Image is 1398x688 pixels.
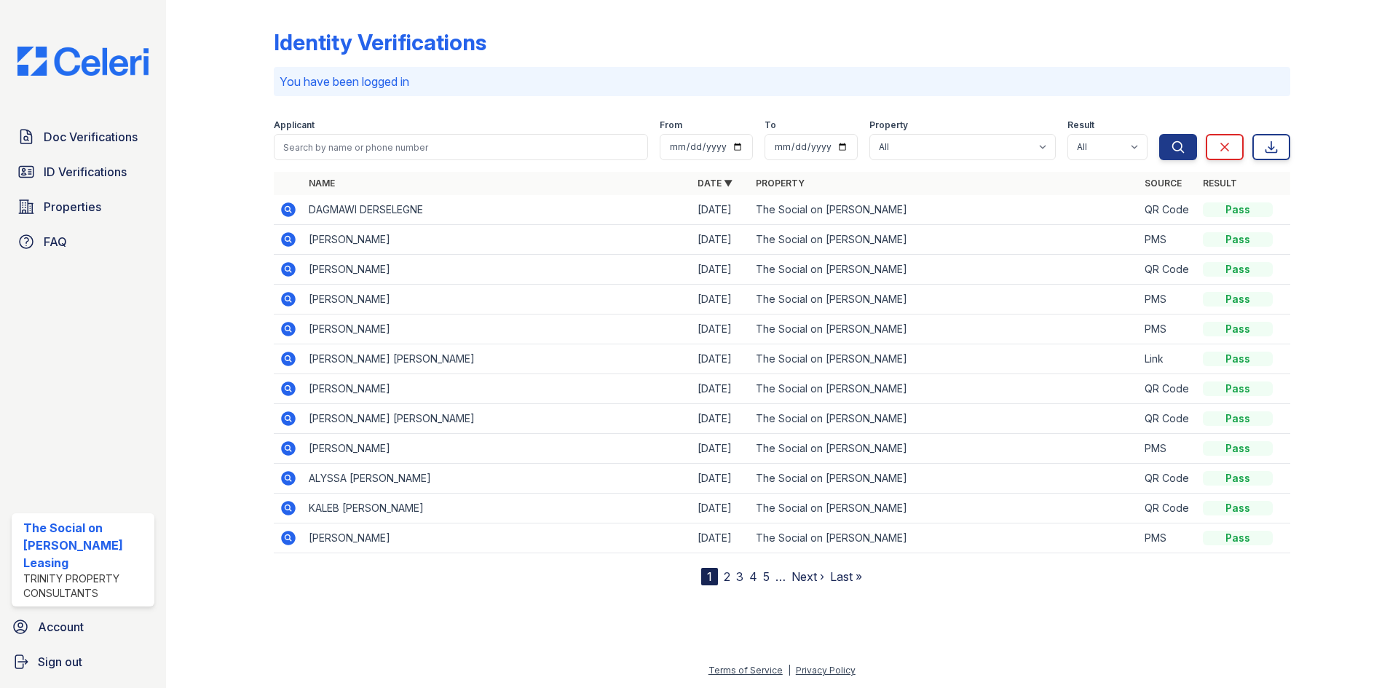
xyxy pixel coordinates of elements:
td: [DATE] [692,374,750,404]
td: [PERSON_NAME] [303,374,692,404]
div: | [788,665,791,676]
td: QR Code [1139,404,1197,434]
td: QR Code [1139,195,1197,225]
td: [DATE] [692,404,750,434]
td: [DATE] [692,434,750,464]
td: [DATE] [692,315,750,344]
td: [DATE] [692,255,750,285]
label: Result [1067,119,1094,131]
td: [DATE] [692,285,750,315]
td: [PERSON_NAME] [PERSON_NAME] [303,344,692,374]
a: Property [756,178,805,189]
div: Pass [1203,232,1273,247]
a: Sign out [6,647,160,676]
td: QR Code [1139,464,1197,494]
td: [DATE] [692,195,750,225]
a: 5 [763,569,770,584]
td: PMS [1139,523,1197,553]
td: PMS [1139,315,1197,344]
input: Search by name or phone number [274,134,648,160]
td: [DATE] [692,344,750,374]
td: The Social on [PERSON_NAME] [750,494,1139,523]
a: Terms of Service [708,665,783,676]
a: Last » [830,569,862,584]
td: PMS [1139,285,1197,315]
div: Pass [1203,411,1273,426]
td: The Social on [PERSON_NAME] [750,225,1139,255]
label: Property [869,119,908,131]
td: ALYSSA [PERSON_NAME] [303,464,692,494]
td: QR Code [1139,374,1197,404]
p: You have been logged in [280,73,1284,90]
span: Account [38,618,84,636]
div: Pass [1203,471,1273,486]
td: [PERSON_NAME] [303,225,692,255]
a: Result [1203,178,1237,189]
label: To [765,119,776,131]
span: ID Verifications [44,163,127,181]
div: Pass [1203,501,1273,515]
td: QR Code [1139,255,1197,285]
div: Pass [1203,381,1273,396]
span: Properties [44,198,101,216]
div: Pass [1203,322,1273,336]
a: Source [1145,178,1182,189]
td: KALEB [PERSON_NAME] [303,494,692,523]
a: ID Verifications [12,157,154,186]
div: Pass [1203,292,1273,307]
td: [PERSON_NAME] [303,285,692,315]
div: Pass [1203,202,1273,217]
a: Privacy Policy [796,665,856,676]
td: [DATE] [692,464,750,494]
div: The Social on [PERSON_NAME] Leasing [23,519,149,572]
a: Date ▼ [698,178,732,189]
td: PMS [1139,434,1197,464]
a: Doc Verifications [12,122,154,151]
a: 3 [736,569,743,584]
td: Link [1139,344,1197,374]
td: The Social on [PERSON_NAME] [750,285,1139,315]
td: QR Code [1139,494,1197,523]
td: The Social on [PERSON_NAME] [750,315,1139,344]
div: Pass [1203,262,1273,277]
td: DAGMAWI DERSELEGNE [303,195,692,225]
td: The Social on [PERSON_NAME] [750,434,1139,464]
a: 2 [724,569,730,584]
span: Doc Verifications [44,128,138,146]
div: Trinity Property Consultants [23,572,149,601]
td: The Social on [PERSON_NAME] [750,523,1139,553]
div: Pass [1203,352,1273,366]
td: PMS [1139,225,1197,255]
div: Pass [1203,441,1273,456]
td: [PERSON_NAME] [303,315,692,344]
td: [DATE] [692,225,750,255]
td: The Social on [PERSON_NAME] [750,344,1139,374]
span: FAQ [44,233,67,250]
div: Pass [1203,531,1273,545]
a: Properties [12,192,154,221]
img: CE_Logo_Blue-a8612792a0a2168367f1c8372b55b34899dd931a85d93a1a3d3e32e68fde9ad4.png [6,47,160,76]
td: [PERSON_NAME] [303,523,692,553]
a: Next › [791,569,824,584]
td: [DATE] [692,523,750,553]
td: [PERSON_NAME] [303,434,692,464]
span: Sign out [38,653,82,671]
a: 4 [749,569,757,584]
td: The Social on [PERSON_NAME] [750,404,1139,434]
label: Applicant [274,119,315,131]
a: Account [6,612,160,641]
td: The Social on [PERSON_NAME] [750,255,1139,285]
td: The Social on [PERSON_NAME] [750,464,1139,494]
div: Identity Verifications [274,29,486,55]
td: The Social on [PERSON_NAME] [750,195,1139,225]
label: From [660,119,682,131]
a: Name [309,178,335,189]
td: [PERSON_NAME] [303,255,692,285]
td: The Social on [PERSON_NAME] [750,374,1139,404]
div: 1 [701,568,718,585]
td: [DATE] [692,494,750,523]
span: … [775,568,786,585]
a: FAQ [12,227,154,256]
td: [PERSON_NAME] [PERSON_NAME] [303,404,692,434]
